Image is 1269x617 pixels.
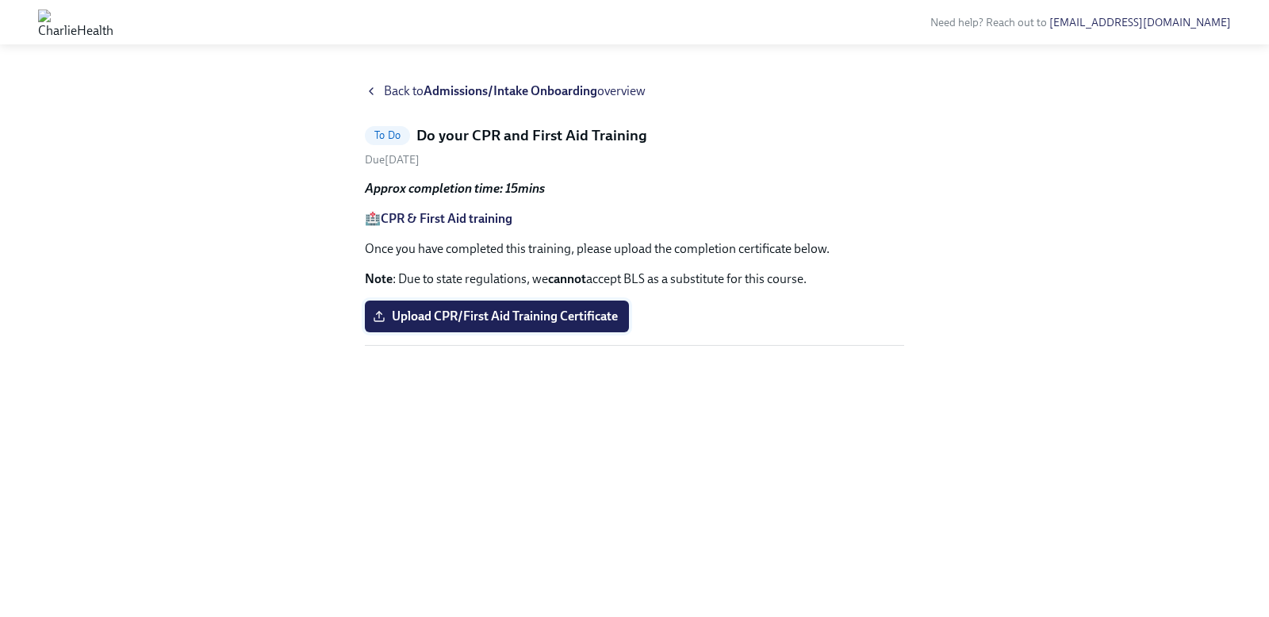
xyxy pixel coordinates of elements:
p: 🏥 [365,210,904,228]
a: [EMAIL_ADDRESS][DOMAIN_NAME] [1049,16,1231,29]
strong: Note [365,271,393,286]
strong: cannot [548,271,586,286]
span: Upload CPR/First Aid Training Certificate [376,308,618,324]
h5: Do your CPR and First Aid Training [416,125,647,146]
strong: Approx completion time: 15mins [365,181,545,196]
img: CharlieHealth [38,10,113,35]
label: Upload CPR/First Aid Training Certificate [365,301,629,332]
strong: Admissions/Intake Onboarding [424,83,597,98]
span: Friday, October 3rd 2025, 9:00 am [365,153,420,167]
a: CPR & First Aid training [381,211,512,226]
a: Back toAdmissions/Intake Onboardingoverview [365,82,904,100]
span: Need help? Reach out to [930,16,1231,29]
p: : Due to state regulations, we accept BLS as a substitute for this course. [365,270,904,288]
span: Back to overview [384,82,646,100]
span: To Do [365,129,410,141]
p: Once you have completed this training, please upload the completion certificate below. [365,240,904,258]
